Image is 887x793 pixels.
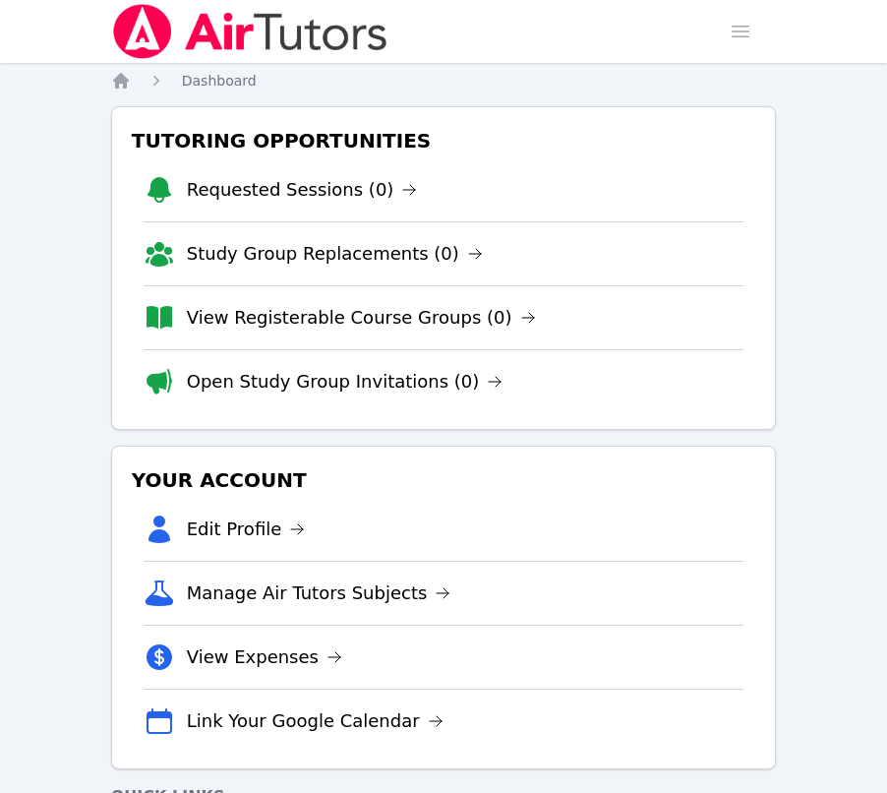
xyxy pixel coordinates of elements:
[187,240,483,268] a: Study Group Replacements (0)
[187,176,418,204] a: Requested Sessions (0)
[187,304,536,332] a: View Registerable Course Groups (0)
[182,71,257,91] a: Dashboard
[187,643,342,671] a: View Expenses
[182,73,257,89] span: Dashboard
[187,707,443,735] a: Link Your Google Calendar
[111,71,777,91] nav: Breadcrumb
[128,123,760,158] h3: Tutoring Opportunities
[128,462,760,498] h3: Your Account
[187,579,451,607] a: Manage Air Tutors Subjects
[187,516,306,543] a: Edit Profile
[187,368,503,396] a: Open Study Group Invitations (0)
[111,4,389,59] img: Air Tutors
